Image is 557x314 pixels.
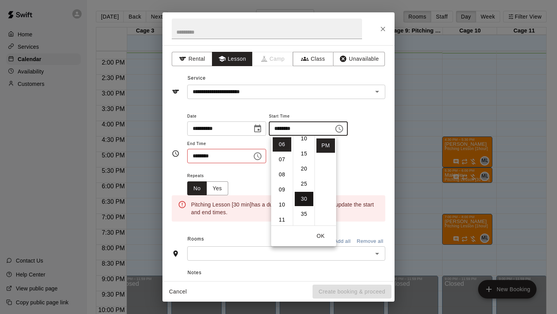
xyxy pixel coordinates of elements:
[273,152,291,167] li: 7 hours
[273,198,291,212] li: 10 hours
[330,236,355,247] button: Add all
[295,162,313,176] li: 20 minutes
[187,181,228,196] div: outlined button group
[295,207,313,221] li: 35 minutes
[293,136,314,225] ul: Select minutes
[172,150,179,157] svg: Timing
[376,22,390,36] button: Close
[295,131,313,146] li: 10 minutes
[273,167,291,182] li: 8 hours
[331,121,347,137] button: Choose time, selected time is 6:30 PM
[172,88,179,96] svg: Service
[333,52,385,66] button: Unavailable
[250,121,265,137] button: Choose date, selected date is Sep 19, 2025
[187,111,266,122] span: Date
[314,136,336,225] ul: Select meridiem
[250,148,265,164] button: Choose time, selected time is 1:30 PM
[271,136,293,225] ul: Select hours
[187,139,266,149] span: End Time
[273,137,291,152] li: 6 hours
[308,229,333,243] button: OK
[269,111,348,122] span: Start Time
[166,285,190,299] button: Cancel
[355,236,385,247] button: Remove all
[293,52,333,66] button: Class
[188,267,385,279] span: Notes
[191,198,379,219] div: Pitching Lesson [30 min] has a duration of 30 mins . Please update the start and end times.
[273,213,291,227] li: 11 hours
[253,52,293,66] span: Camps can only be created in the Services page
[295,177,313,191] li: 25 minutes
[372,86,383,97] button: Open
[316,138,335,153] li: PM
[372,248,383,259] button: Open
[212,52,253,66] button: Lesson
[295,147,313,161] li: 15 minutes
[187,171,234,181] span: Repeats
[172,52,212,66] button: Rental
[295,222,313,236] li: 40 minutes
[188,236,204,242] span: Rooms
[188,75,206,81] span: Service
[273,183,291,197] li: 9 hours
[295,192,313,206] li: 30 minutes
[187,181,207,196] button: No
[172,250,179,258] svg: Rooms
[207,181,228,196] button: Yes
